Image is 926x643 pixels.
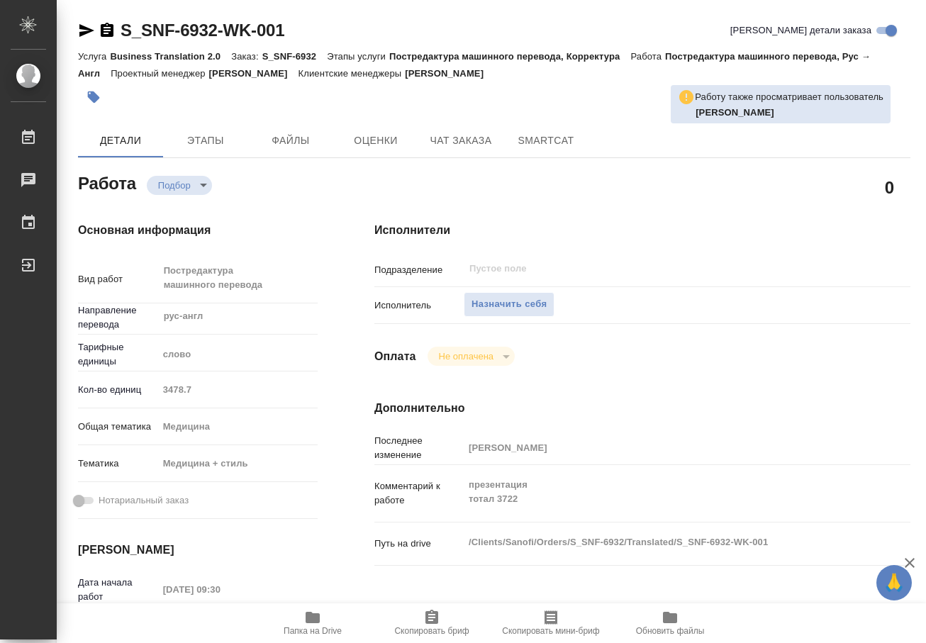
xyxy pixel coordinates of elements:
[257,132,325,150] span: Файлы
[78,82,109,113] button: Добавить тэг
[78,303,158,332] p: Направление перевода
[427,132,495,150] span: Чат заказа
[172,132,240,150] span: Этапы
[253,603,372,643] button: Папка на Drive
[231,51,262,62] p: Заказ:
[464,473,866,511] textarea: презентация тотал 3722
[394,626,469,636] span: Скопировать бриф
[730,23,871,38] span: [PERSON_NAME] детали заказа
[374,400,910,417] h4: Дополнительно
[464,292,554,317] button: Назначить себя
[342,132,410,150] span: Оценки
[636,626,705,636] span: Обновить файлы
[209,68,299,79] p: [PERSON_NAME]
[435,350,498,362] button: Не оплачена
[464,437,866,458] input: Пустое поле
[99,22,116,39] button: Скопировать ссылку
[158,342,318,367] div: слово
[882,568,906,598] span: 🙏
[405,68,494,79] p: [PERSON_NAME]
[630,51,665,62] p: Работа
[78,272,158,286] p: Вид работ
[78,51,110,62] p: Услуга
[374,298,464,313] p: Исполнитель
[372,603,491,643] button: Скопировать бриф
[472,296,547,313] span: Назначить себя
[610,603,730,643] button: Обновить файлы
[78,457,158,471] p: Тематика
[428,347,515,366] div: Подбор
[78,169,136,195] h2: Работа
[696,107,774,118] b: [PERSON_NAME]
[87,132,155,150] span: Детали
[78,22,95,39] button: Скопировать ссылку для ЯМессенджера
[374,222,910,239] h4: Исполнители
[158,579,282,600] input: Пустое поле
[110,51,231,62] p: Business Translation 2.0
[154,179,195,191] button: Подбор
[327,51,389,62] p: Этапы услуги
[374,434,464,462] p: Последнее изменение
[78,222,318,239] h4: Основная информация
[374,479,464,508] p: Комментарий к работе
[696,106,883,120] p: Горшкова Валентина
[111,68,208,79] p: Проектный менеджер
[299,68,406,79] p: Клиентские менеджеры
[78,542,318,559] h4: [PERSON_NAME]
[491,603,610,643] button: Скопировать мини-бриф
[464,530,866,554] textarea: /Clients/Sanofi/Orders/S_SNF-6932/Translated/S_SNF-6932-WK-001
[512,132,580,150] span: SmartCat
[389,51,630,62] p: Постредактура машинного перевода, Корректура
[262,51,328,62] p: S_SNF-6932
[158,415,318,439] div: Медицина
[468,260,832,277] input: Пустое поле
[78,576,158,604] p: Дата начала работ
[374,537,464,551] p: Путь на drive
[876,565,912,600] button: 🙏
[78,383,158,397] p: Кол-во единиц
[374,263,464,277] p: Подразделение
[158,379,318,400] input: Пустое поле
[121,21,284,40] a: S_SNF-6932-WK-001
[695,90,883,104] p: Работу также просматривает пользователь
[885,175,894,199] h2: 0
[78,340,158,369] p: Тарифные единицы
[99,493,189,508] span: Нотариальный заказ
[158,452,318,476] div: Медицина + стиль
[374,348,416,365] h4: Оплата
[78,420,158,434] p: Общая тематика
[147,176,212,195] div: Подбор
[502,626,599,636] span: Скопировать мини-бриф
[284,626,342,636] span: Папка на Drive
